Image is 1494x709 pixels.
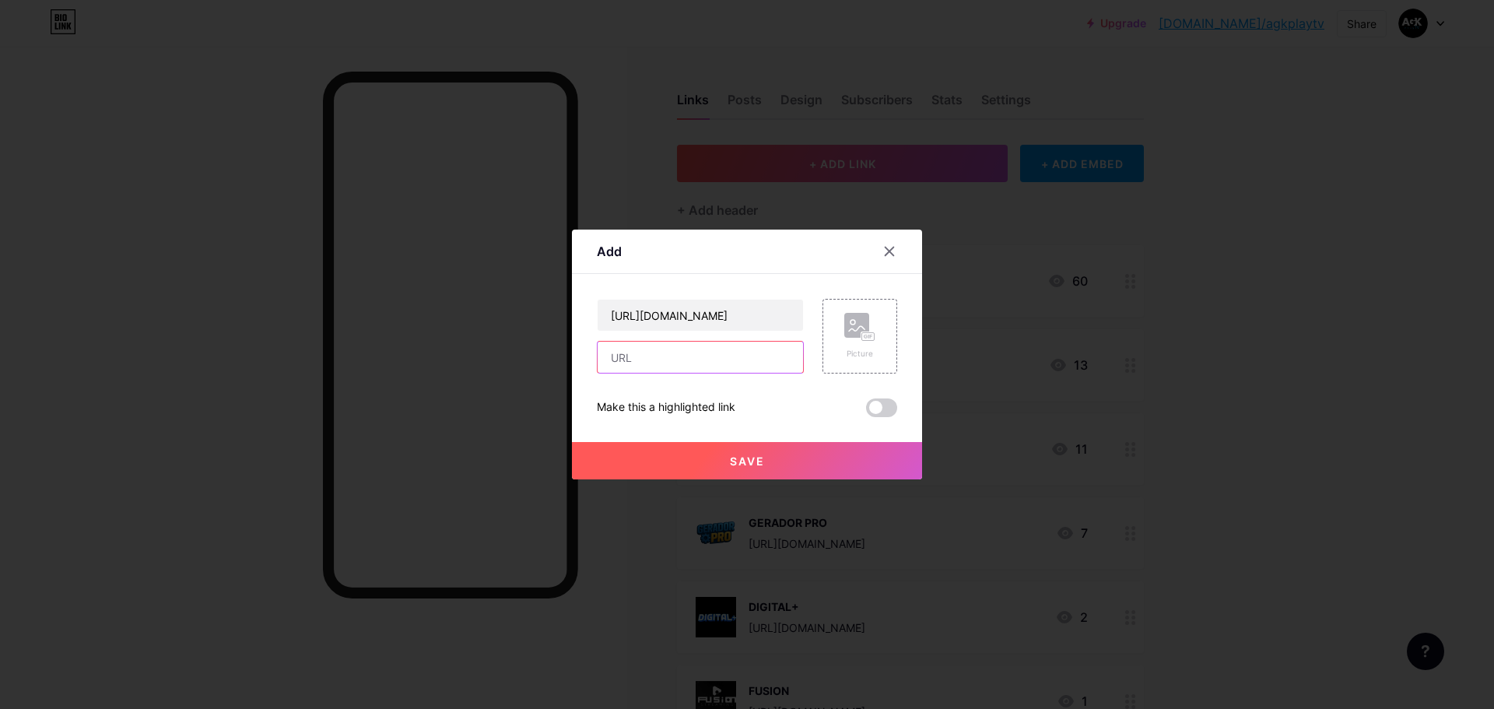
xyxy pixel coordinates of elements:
div: Make this a highlighted link [597,398,735,417]
div: Picture [844,348,875,360]
input: URL [598,342,803,373]
span: Save [730,455,765,468]
div: Add [597,242,622,261]
input: Title [598,300,803,331]
button: Save [572,442,922,479]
